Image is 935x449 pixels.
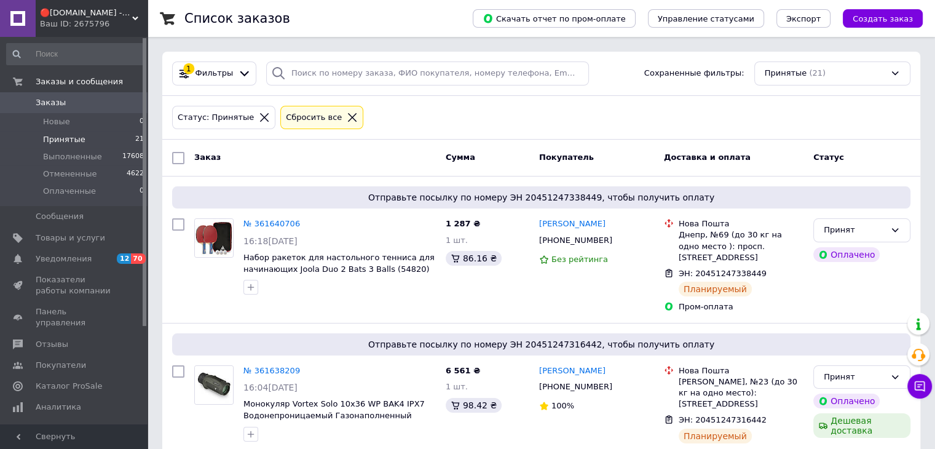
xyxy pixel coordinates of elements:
[43,151,102,162] span: Выполненные
[127,169,144,180] span: 4622
[446,153,475,162] span: Сумма
[446,251,502,266] div: 86.16 ₴
[177,338,905,351] span: Отправьте посылку по номеру ЭН 20451247316442, чтобы получить оплату
[551,401,574,410] span: 100%
[813,153,844,162] span: Статус
[43,134,85,145] span: Принятые
[853,14,913,23] span: Создать заказ
[195,366,233,404] img: Фото товару
[43,186,96,197] span: Оплаченные
[135,134,144,145] span: 21
[194,153,221,162] span: Заказ
[266,62,589,85] input: Поиск по номеру заказа, ФИО покупателя, номеру телефона, Email, номеру накладной
[473,9,636,28] button: Скачать отчет по пром-оплате
[446,382,468,391] span: 1 шт.
[36,423,114,445] span: Инструменты вебмастера и SEO
[36,97,66,108] span: Заказы
[36,306,114,328] span: Панель управления
[679,282,752,296] div: Планируемый
[446,236,468,245] span: 1 шт.
[813,394,880,408] div: Оплачено
[644,68,744,79] span: Сохраненные фильтры:
[243,253,435,285] a: Набор ракеток для настольного тенниса для начинающих Joola Duo 2 Bats 3 Balls (54820) Ракетка 2 ш...
[117,253,131,264] span: 12
[679,269,767,278] span: ЭН: 20451247338449
[539,236,612,245] span: [PHONE_NUMBER]
[43,116,70,127] span: Новые
[679,376,803,410] div: [PERSON_NAME], №23 (до 30 кг на одно место): [STREET_ADDRESS]
[36,76,123,87] span: Заказы и сообщения
[679,365,803,376] div: Нова Пошта
[175,111,256,124] div: Статус: Принятые
[679,218,803,229] div: Нова Пошта
[36,402,81,413] span: Аналитика
[36,381,102,392] span: Каталог ProSale
[776,9,830,28] button: Экспорт
[679,229,803,263] div: Днепр, №69 (до 30 кг на одно место ): просп. [STREET_ADDRESS]
[183,63,194,74] div: 1
[446,219,480,228] span: 1 287 ₴
[140,186,144,197] span: 0
[36,360,86,371] span: Покупатели
[813,413,910,438] div: Дешевая доставка
[446,366,480,375] span: 6 561 ₴
[539,218,606,230] a: [PERSON_NAME]
[40,7,132,18] span: 🔴WATTRA.COM.UA - дело техники...
[131,253,145,264] span: 70
[6,43,145,65] input: Поиск
[679,415,767,424] span: ЭН: 20451247316442
[483,13,626,24] span: Скачать отчет по пром-оплате
[36,232,105,244] span: Товары и услуги
[765,68,807,79] span: Принятые
[122,151,144,162] span: 17608
[664,153,751,162] span: Доставка и оплата
[36,274,114,296] span: Показатели работы компании
[195,68,234,79] span: Фильтры
[539,365,606,377] a: [PERSON_NAME]
[43,169,97,180] span: Отмененные
[551,255,608,264] span: Без рейтинга
[446,398,502,413] div: 98.42 ₴
[243,383,298,392] span: 16:04[DATE]
[648,9,764,28] button: Управление статусами
[830,14,923,23] a: Создать заказ
[813,247,880,262] div: Оплачено
[824,371,885,384] div: Принят
[140,116,144,127] span: 0
[36,211,84,222] span: Сообщения
[539,382,612,391] span: [PHONE_NUMBER]
[194,365,234,405] a: Фото товару
[40,18,148,30] div: Ваш ID: 2675796
[907,374,932,399] button: Чат с покупателем
[243,366,300,375] a: № 361638209
[539,153,594,162] span: Покупатель
[36,339,68,350] span: Отзывы
[184,11,290,26] h1: Список заказов
[679,301,803,312] div: Пром-оплата
[786,14,821,23] span: Экспорт
[243,399,425,431] a: Монокуляр Vortex Solo 10x36 WP BAK4 IPX7 Водонепроницаемый Газонаполненный Ударопрочный
[658,14,754,23] span: Управление статусами
[36,253,92,264] span: Уведомления
[679,429,752,443] div: Планируемый
[843,9,923,28] button: Создать заказ
[243,236,298,246] span: 16:18[DATE]
[824,224,885,237] div: Принят
[243,219,300,228] a: № 361640706
[195,219,233,257] img: Фото товару
[177,191,905,204] span: Отправьте посылку по номеру ЭН 20451247338449, чтобы получить оплату
[809,68,826,77] span: (21)
[194,218,234,258] a: Фото товару
[283,111,344,124] div: Сбросить все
